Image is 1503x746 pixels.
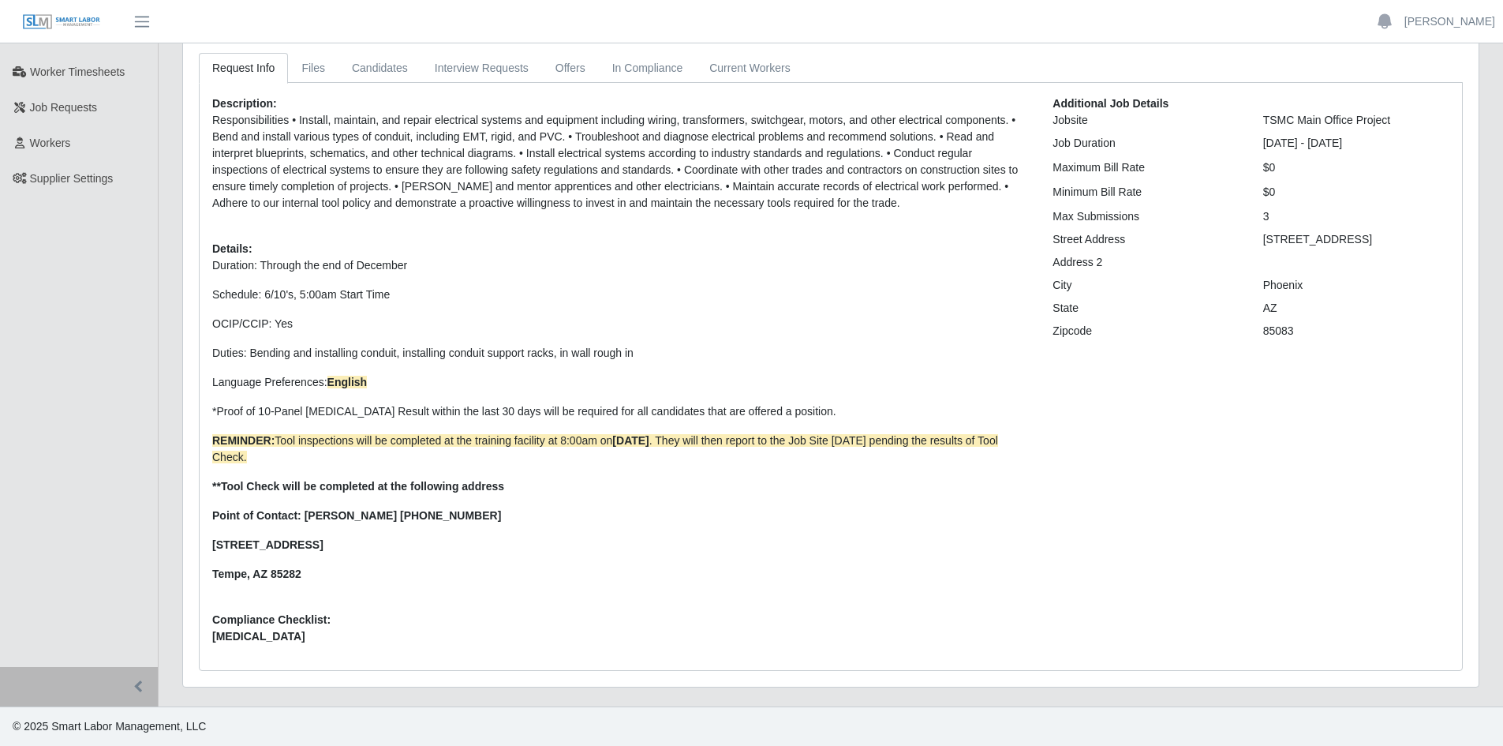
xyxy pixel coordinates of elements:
span: Worker Timesheets [30,66,125,78]
a: Offers [542,53,599,84]
strong: [STREET_ADDRESS] [212,538,323,551]
strong: [DATE] [612,434,649,447]
div: Job Duration [1041,135,1251,152]
strong: English [327,376,368,388]
p: Schedule: 6/10's, 5:00am Start Time [212,287,1029,303]
p: Duration: Through the end of December [212,257,1029,274]
div: AZ [1251,300,1461,317]
b: Description: [212,97,277,110]
a: In Compliance [599,53,697,84]
b: Additional Job Details [1052,97,1168,110]
img: SLM Logo [22,13,101,31]
div: Maximum Bill Rate [1041,159,1251,176]
span: © 2025 Smart Labor Management, LLC [13,720,206,733]
a: Files [288,53,338,84]
div: [DATE] - [DATE] [1251,135,1461,152]
div: [STREET_ADDRESS] [1251,231,1461,248]
div: State [1041,300,1251,317]
strong: Point of Contact: [PERSON_NAME] [PHONE_NUMBER] [212,509,501,522]
span: Tool inspections will be completed at the training facility at 8:00am on . They will then report ... [212,434,998,463]
strong: **Tool Check will be completed at the following address [212,480,504,493]
div: Jobsite [1041,112,1251,129]
b: Compliance Checklist: [212,613,331,626]
a: Request Info [199,53,288,84]
span: Job Requests [30,101,98,114]
div: Max Submissions [1041,208,1251,225]
a: Current Workers [696,53,803,84]
span: ending and installing conduit, installing conduit support racks, in wall rough in [257,347,634,359]
div: $0 [1251,159,1461,176]
p: *Proof of 10-Panel [MEDICAL_DATA] Result within the last 30 days will be required for all candida... [212,403,1029,420]
p: Responsibilities • Install, maintain, and repair electrical systems and equipment including wirin... [212,112,1029,212]
div: Phoenix [1251,277,1461,294]
span: Supplier Settings [30,172,114,185]
div: TSMC Main Office Project [1251,112,1461,129]
div: Street Address [1041,231,1251,248]
div: Address 2 [1041,254,1251,271]
a: Candidates [338,53,421,84]
div: City [1041,277,1251,294]
div: $0 [1251,184,1461,201]
a: Interview Requests [421,53,542,84]
div: 3 [1251,208,1461,225]
p: Language Preferences: [212,374,1029,391]
strong: REMINDER: [212,434,275,447]
div: 85083 [1251,323,1461,339]
p: Duties: B [212,345,1029,362]
a: [PERSON_NAME] [1404,13,1495,30]
span: [MEDICAL_DATA] [212,628,1029,645]
span: Workers [30,137,71,149]
div: Zipcode [1041,323,1251,339]
b: Details: [212,242,252,255]
strong: Tempe, AZ 85282 [212,568,301,580]
p: OCIP/CCIP: Yes [212,316,1029,332]
div: Minimum Bill Rate [1041,184,1251,201]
